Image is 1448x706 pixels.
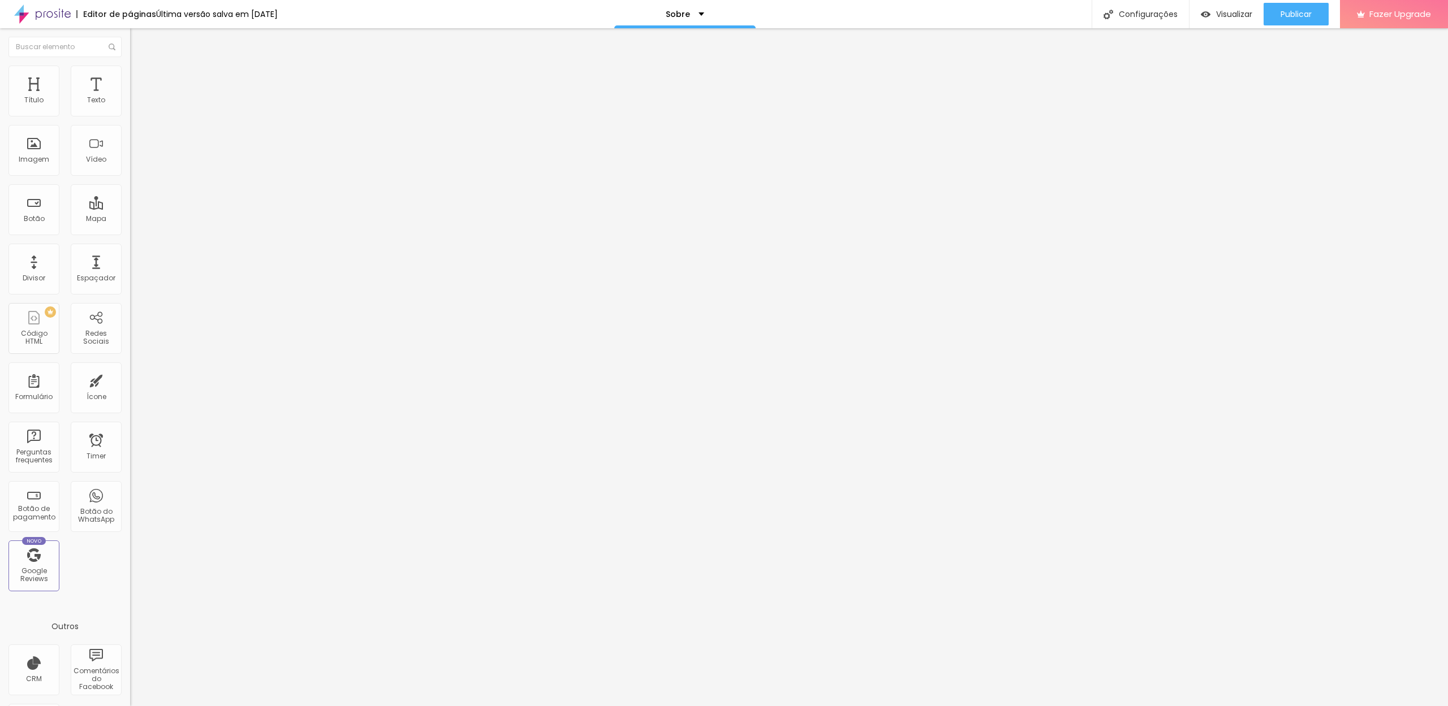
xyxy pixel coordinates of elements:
div: CRM [26,675,42,683]
div: Formulário [15,393,53,401]
div: Botão [24,215,45,223]
div: Divisor [23,274,45,282]
div: Última versão salva em [DATE] [156,10,278,18]
img: view-1.svg [1201,10,1210,19]
div: Comentários do Facebook [74,667,118,691]
img: Icone [109,44,115,50]
div: Código HTML [11,330,56,346]
button: Publicar [1264,3,1329,25]
span: Publicar [1281,10,1312,19]
input: Buscar elemento [8,37,122,57]
div: Botão do WhatsApp [74,508,118,524]
div: Editor de páginas [76,10,156,18]
div: Perguntas frequentes [11,448,56,465]
div: Ícone [87,393,106,401]
span: Fazer Upgrade [1369,9,1431,19]
div: Texto [87,96,105,104]
img: Icone [1104,10,1113,19]
span: Visualizar [1216,10,1252,19]
div: Redes Sociais [74,330,118,346]
div: Botão de pagamento [11,505,56,521]
div: Google Reviews [11,567,56,583]
div: Vídeo [86,155,106,163]
div: Título [24,96,44,104]
div: Timer [87,452,106,460]
div: Imagem [19,155,49,163]
iframe: Editor [130,28,1448,706]
div: Novo [22,537,46,545]
div: Espaçador [77,274,115,282]
p: Sobre [666,10,690,18]
button: Visualizar [1190,3,1264,25]
div: Mapa [86,215,106,223]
